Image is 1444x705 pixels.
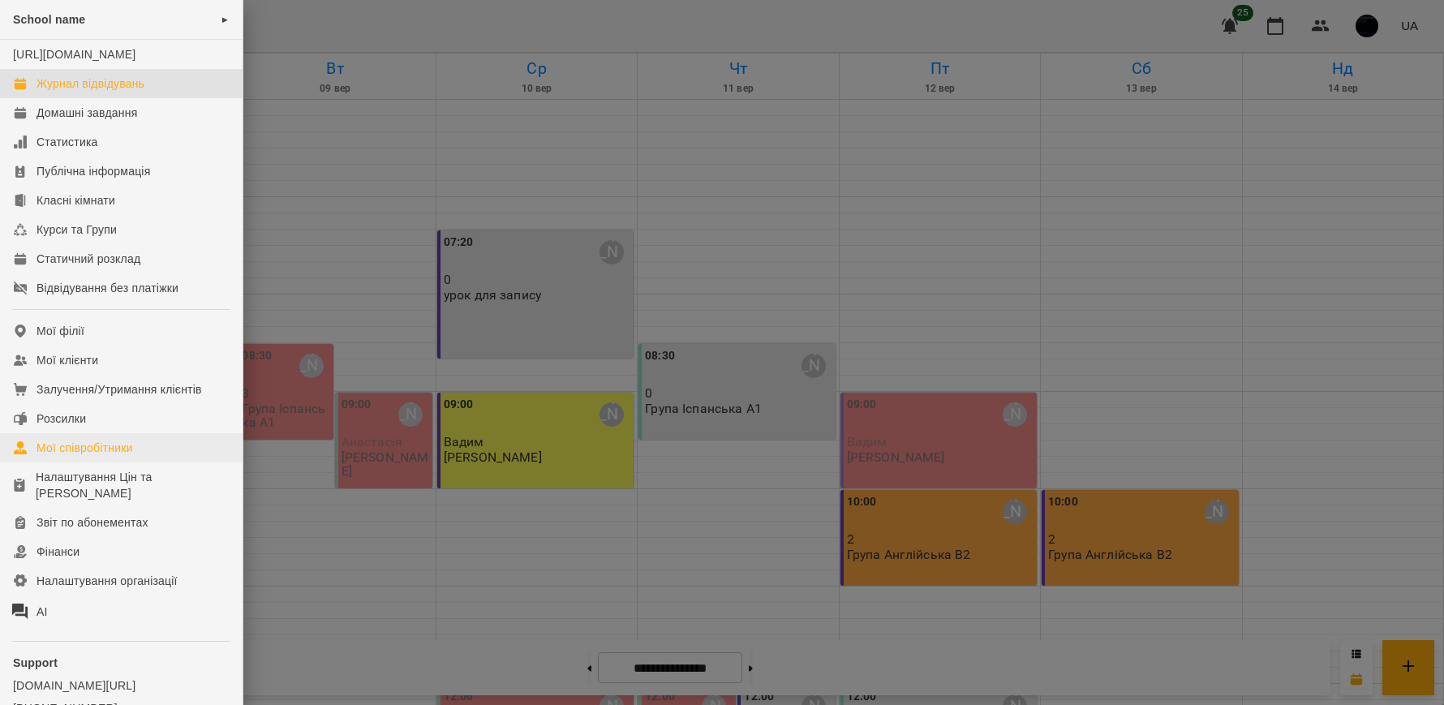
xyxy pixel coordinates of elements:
[13,48,135,61] a: [URL][DOMAIN_NAME]
[37,514,148,531] div: Звіт по абонементах
[37,411,86,427] div: Розсилки
[37,251,140,267] div: Статичний розклад
[37,381,202,398] div: Залучення/Утримання клієнтів
[37,544,80,560] div: Фінанси
[13,677,230,694] a: [DOMAIN_NAME][URL]
[13,13,85,26] span: School name
[37,192,115,208] div: Класні кімнати
[37,352,98,368] div: Мої клієнти
[37,440,133,456] div: Мої співробітники
[37,573,178,589] div: Налаштування організації
[37,604,48,620] div: AI
[37,134,98,150] div: Статистика
[36,469,230,501] div: Налаштування Цін та [PERSON_NAME]
[37,221,117,238] div: Курси та Групи
[13,655,230,671] p: Support
[37,323,84,339] div: Мої філії
[221,13,230,26] span: ►
[37,105,137,121] div: Домашні завдання
[37,163,150,179] div: Публічна інформація
[37,280,178,296] div: Відвідування без платіжки
[37,75,144,92] div: Журнал відвідувань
